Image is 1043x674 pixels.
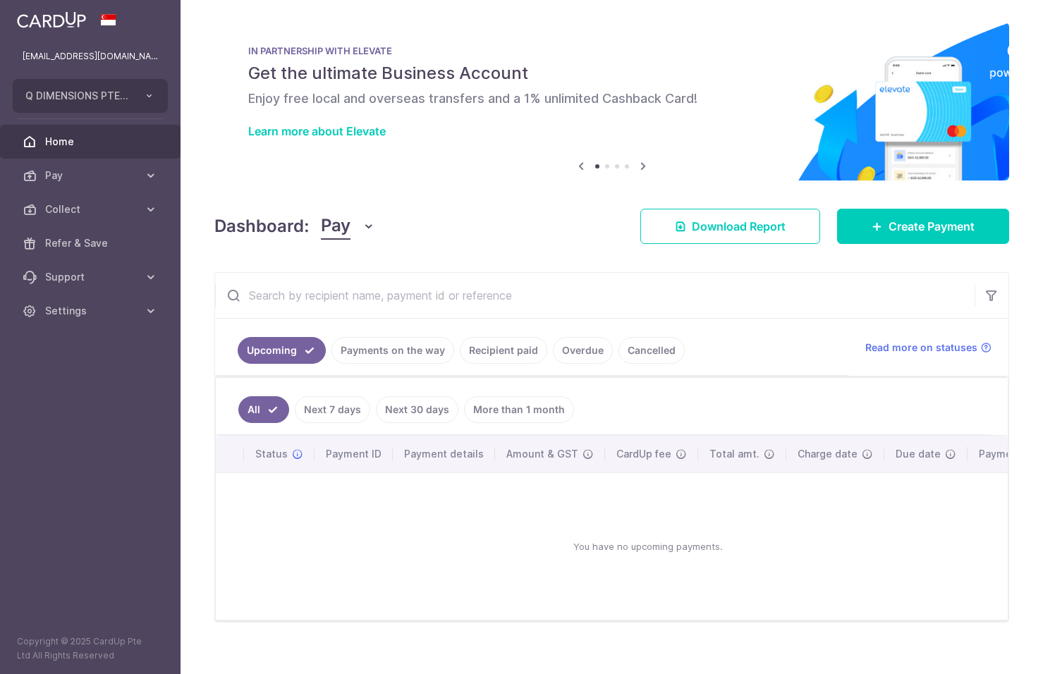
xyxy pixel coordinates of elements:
[45,168,138,183] span: Pay
[45,135,138,149] span: Home
[45,202,138,216] span: Collect
[692,218,786,235] span: Download Report
[17,11,86,28] img: CardUp
[865,341,977,355] span: Read more on statuses
[238,337,326,364] a: Upcoming
[865,341,992,355] a: Read more on statuses
[616,447,671,461] span: CardUp fee
[393,436,495,472] th: Payment details
[45,270,138,284] span: Support
[45,236,138,250] span: Refer & Save
[255,447,288,461] span: Status
[506,447,578,461] span: Amount & GST
[295,396,370,423] a: Next 7 days
[321,213,375,240] button: Pay
[315,436,393,472] th: Payment ID
[45,304,138,318] span: Settings
[23,49,158,63] p: [EMAIL_ADDRESS][DOMAIN_NAME]
[214,214,310,239] h4: Dashboard:
[618,337,685,364] a: Cancelled
[238,396,289,423] a: All
[464,396,574,423] a: More than 1 month
[248,90,975,107] h6: Enjoy free local and overseas transfers and a 1% unlimited Cashback Card!
[553,337,613,364] a: Overdue
[214,23,1009,180] img: Renovation banner
[709,447,760,461] span: Total amt.
[248,124,386,138] a: Learn more about Elevate
[640,209,820,244] a: Download Report
[248,62,975,85] h5: Get the ultimate Business Account
[331,337,454,364] a: Payments on the way
[376,396,458,423] a: Next 30 days
[215,273,975,318] input: Search by recipient name, payment id or reference
[798,447,858,461] span: Charge date
[837,209,1009,244] a: Create Payment
[248,45,975,56] p: IN PARTNERSHIP WITH ELEVATE
[889,218,975,235] span: Create Payment
[460,337,547,364] a: Recipient paid
[321,213,350,240] span: Pay
[896,447,941,461] span: Due date
[25,89,130,103] span: Q DIMENSIONS PTE. LTD.
[13,79,168,113] button: Q DIMENSIONS PTE. LTD.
